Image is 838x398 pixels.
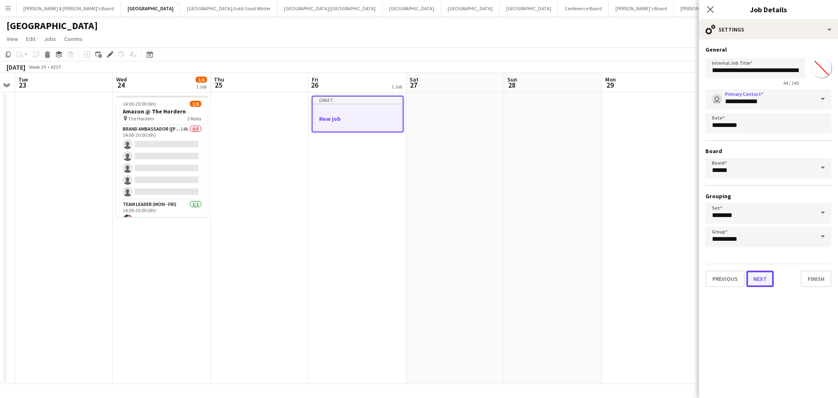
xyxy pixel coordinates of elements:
[500,0,558,16] button: [GEOGRAPHIC_DATA]
[17,0,121,16] button: [PERSON_NAME] & [PERSON_NAME]'s Board
[609,0,674,16] button: [PERSON_NAME]'s Board
[180,0,277,16] button: [GEOGRAPHIC_DATA]/Gold Coast Winter
[699,4,838,15] h3: Job Details
[121,0,180,16] button: [GEOGRAPHIC_DATA]
[705,271,745,287] button: Previous
[801,271,831,287] button: Finish
[699,20,838,39] div: Settings
[705,46,831,53] h3: General
[777,80,805,86] span: 44 / 140
[705,147,831,155] h3: Board
[558,0,609,16] button: Conference Board
[441,0,500,16] button: [GEOGRAPHIC_DATA]
[277,0,383,16] button: [GEOGRAPHIC_DATA]/[GEOGRAPHIC_DATA]
[383,0,441,16] button: [GEOGRAPHIC_DATA]
[746,271,774,287] button: Next
[705,192,831,200] h3: Grouping
[674,0,778,16] button: [PERSON_NAME] & [PERSON_NAME]'s Board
